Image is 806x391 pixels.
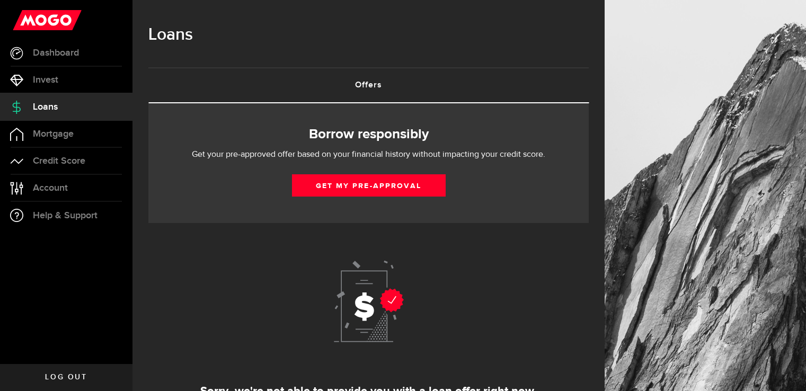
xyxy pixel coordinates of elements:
h3: Borrow responsibly [164,126,573,143]
button: Get my pre-approval [292,174,446,197]
span: Credit Score [33,156,85,166]
span: Log out [45,374,87,381]
ul: Tabs Navigation [148,67,589,103]
iframe: LiveChat chat widget [761,346,806,391]
span: Mortgage [33,129,74,139]
p: Get your pre-approved offer based on your financial history without impacting your credit score. [186,148,552,161]
h1: Loans [148,21,589,49]
span: Dashboard [33,48,79,58]
span: Help & Support [33,211,98,220]
span: Invest [33,75,58,85]
span: Loans [33,102,58,112]
a: Offers [148,68,589,102]
span: Account [33,183,68,193]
